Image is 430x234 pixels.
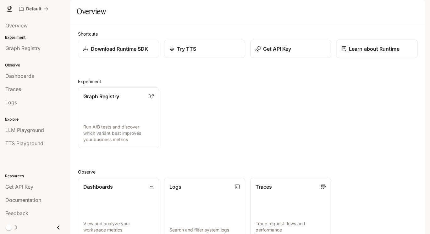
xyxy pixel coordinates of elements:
h2: Observe [78,168,417,175]
p: Try TTS [177,45,196,53]
p: View and analyze your workspace metrics [83,220,154,233]
p: Default [26,6,41,12]
p: Trace request flows and performance [256,220,326,233]
a: Download Runtime SDK [78,40,159,58]
p: Download Runtime SDK [91,45,148,53]
p: Get API Key [263,45,291,53]
p: Traces [256,183,272,191]
p: Logs [169,183,181,191]
button: All workspaces [16,3,51,15]
p: Search and filter system logs [169,227,240,233]
h2: Shortcuts [78,31,417,37]
a: Try TTS [164,40,245,58]
h2: Experiment [78,78,417,85]
h1: Overview [77,5,106,18]
p: Run A/B tests and discover which variant best improves your business metrics [83,124,154,143]
p: Graph Registry [83,93,119,100]
a: Learn about Runtime [336,40,418,58]
p: Learn about Runtime [349,45,400,53]
a: Graph RegistryRun A/B tests and discover which variant best improves your business metrics [78,87,159,148]
p: Dashboards [83,183,113,191]
button: Get API Key [250,40,331,58]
